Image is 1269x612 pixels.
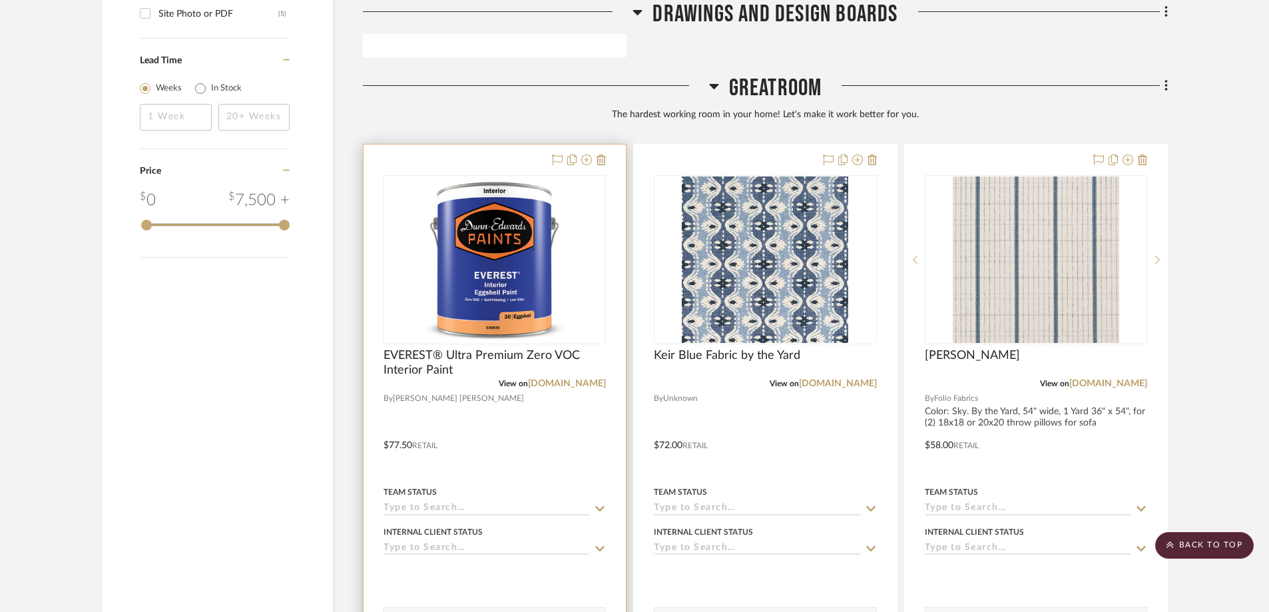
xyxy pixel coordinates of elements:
input: Type to Search… [383,503,590,515]
div: Site Photo or PDF [158,3,278,25]
span: By [383,392,393,405]
a: [DOMAIN_NAME] [799,379,877,388]
div: Internal Client Status [654,526,753,538]
span: Folio Fabrics [934,392,978,405]
span: View on [499,380,528,388]
input: Type to Search… [925,543,1131,555]
div: 0 [654,176,876,344]
div: The hardest working room in your home! Let's make it work better for you. [363,108,1168,123]
span: Greatroom [729,74,822,103]
div: 0 [140,188,156,212]
div: (5) [278,3,286,25]
div: Team Status [383,486,437,498]
input: Type to Search… [654,503,860,515]
img: EVEREST® Ultra Premium Zero VOC Interior Paint [411,176,578,343]
div: Team Status [654,486,707,498]
span: [PERSON_NAME] [925,348,1020,363]
div: Internal Client Status [383,526,483,538]
span: Price [140,166,161,176]
div: 7,500 + [228,188,290,212]
input: 20+ Weeks [218,104,290,131]
scroll-to-top-button: BACK TO TOP [1155,532,1254,559]
span: Lead Time [140,56,182,65]
input: 1 Week [140,104,212,131]
a: [DOMAIN_NAME] [528,379,606,388]
div: Internal Client Status [925,526,1024,538]
span: EVEREST® Ultra Premium Zero VOC Interior Paint [383,348,606,378]
input: Type to Search… [925,503,1131,515]
span: Keir Blue Fabric by the Yard [654,348,800,363]
span: By [654,392,663,405]
span: Unknown [663,392,698,405]
span: By [925,392,934,405]
input: Type to Search… [383,543,590,555]
label: In Stock [211,82,242,95]
span: [PERSON_NAME] [PERSON_NAME] [393,392,524,405]
span: View on [770,380,799,388]
a: [DOMAIN_NAME] [1069,379,1147,388]
div: Team Status [925,486,978,498]
span: View on [1040,380,1069,388]
img: Keir Blue Fabric by the Yard [682,176,848,343]
img: Alma Sky [953,176,1119,343]
input: Type to Search… [654,543,860,555]
label: Weeks [156,82,182,95]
